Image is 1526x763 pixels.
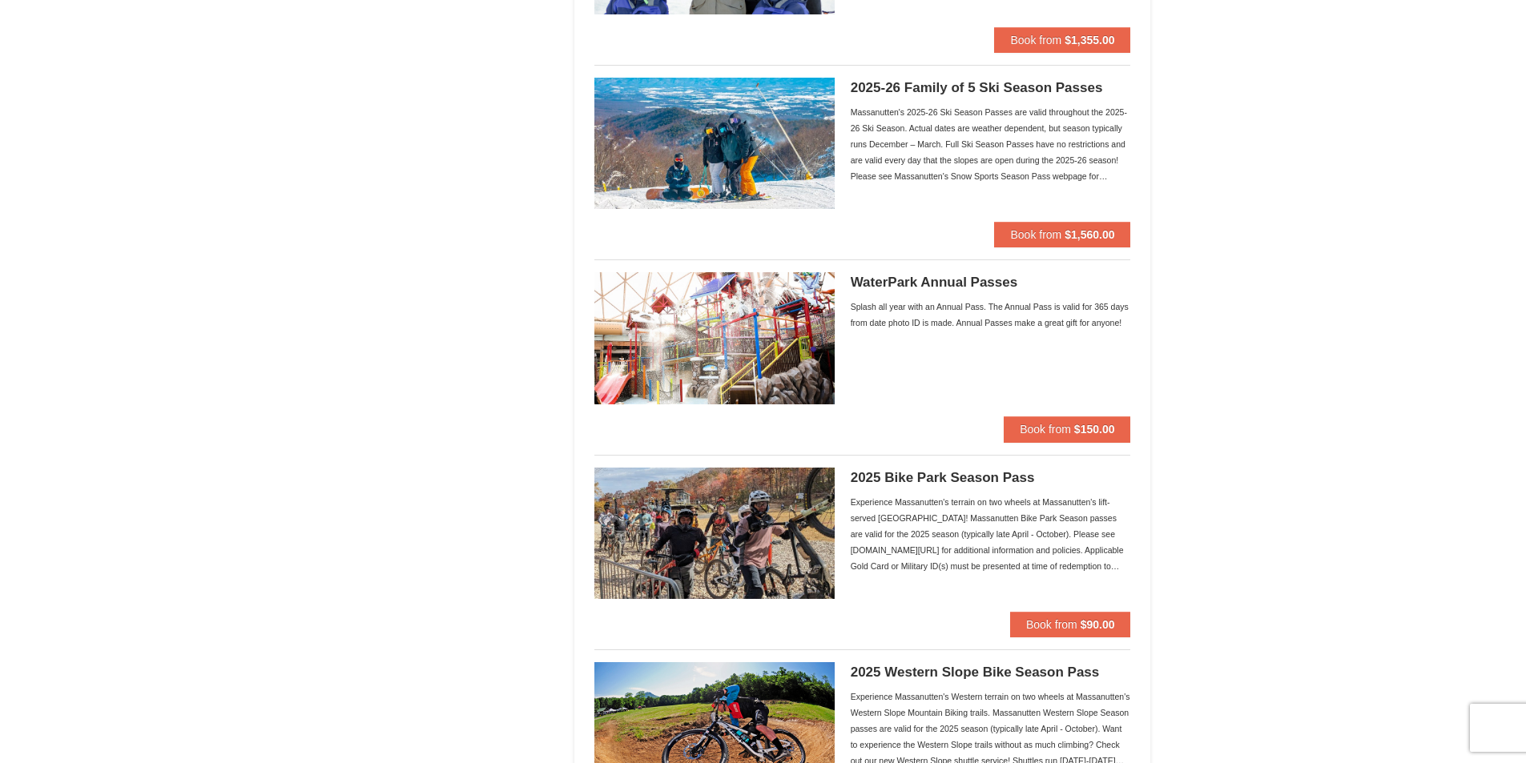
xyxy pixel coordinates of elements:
[1010,612,1131,637] button: Book from $90.00
[994,27,1130,53] button: Book from $1,355.00
[1026,618,1077,631] span: Book from
[1010,228,1061,241] span: Book from
[594,468,835,599] img: 6619937-163-6ccc3969.jpg
[851,665,1131,681] h5: 2025 Western Slope Bike Season Pass
[851,299,1131,331] div: Splash all year with an Annual Pass. The Annual Pass is valid for 365 days from date photo ID is ...
[594,78,835,209] img: 6619937-205-1660e5b5.jpg
[1010,34,1061,46] span: Book from
[851,104,1131,184] div: Massanutten's 2025-26 Ski Season Passes are valid throughout the 2025-26 Ski Season. Actual dates...
[994,222,1130,247] button: Book from $1,560.00
[1074,423,1115,436] strong: $150.00
[1020,423,1071,436] span: Book from
[1065,34,1114,46] strong: $1,355.00
[851,80,1131,96] h5: 2025-26 Family of 5 Ski Season Passes
[851,494,1131,574] div: Experience Massanutten's terrain on two wheels at Massanutten's lift-served [GEOGRAPHIC_DATA]! Ma...
[1065,228,1114,241] strong: $1,560.00
[1081,618,1115,631] strong: $90.00
[851,275,1131,291] h5: WaterPark Annual Passes
[851,470,1131,486] h5: 2025 Bike Park Season Pass
[1004,416,1130,442] button: Book from $150.00
[594,272,835,404] img: 6619937-36-230dbc92.jpg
